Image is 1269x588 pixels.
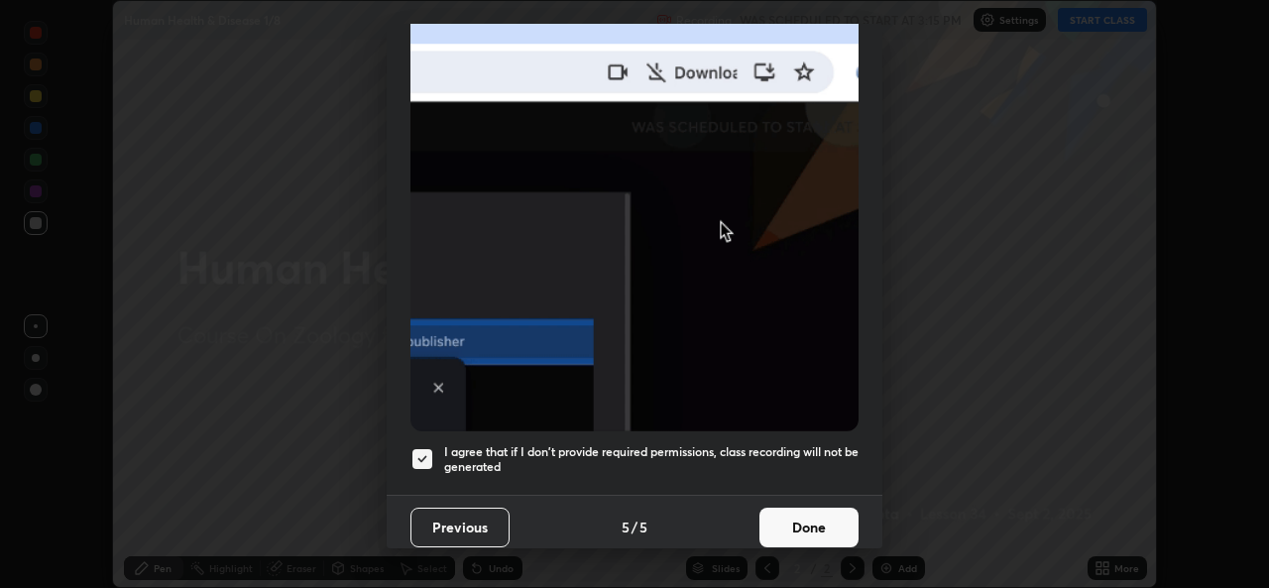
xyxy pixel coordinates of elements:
[444,444,859,475] h5: I agree that if I don't provide required permissions, class recording will not be generated
[639,517,647,537] h4: 5
[410,508,510,547] button: Previous
[622,517,630,537] h4: 5
[632,517,637,537] h4: /
[759,508,859,547] button: Done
